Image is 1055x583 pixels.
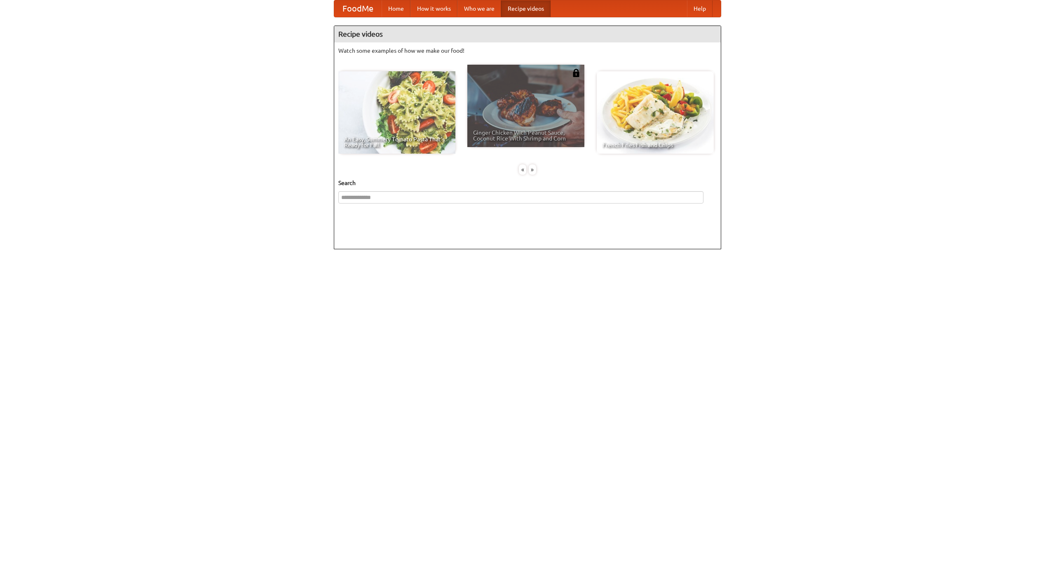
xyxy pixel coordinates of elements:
[519,164,526,175] div: «
[687,0,713,17] a: Help
[334,26,721,42] h4: Recipe videos
[338,71,455,154] a: An Easy, Summery Tomato Pasta That's Ready for Fall
[603,142,708,148] span: French Fries Fish and Chips
[338,47,717,55] p: Watch some examples of how we make our food!
[501,0,551,17] a: Recipe videos
[410,0,457,17] a: How it works
[529,164,536,175] div: »
[572,69,580,77] img: 483408.png
[334,0,382,17] a: FoodMe
[597,71,714,154] a: French Fries Fish and Chips
[344,136,450,148] span: An Easy, Summery Tomato Pasta That's Ready for Fall
[457,0,501,17] a: Who we are
[382,0,410,17] a: Home
[338,179,717,187] h5: Search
